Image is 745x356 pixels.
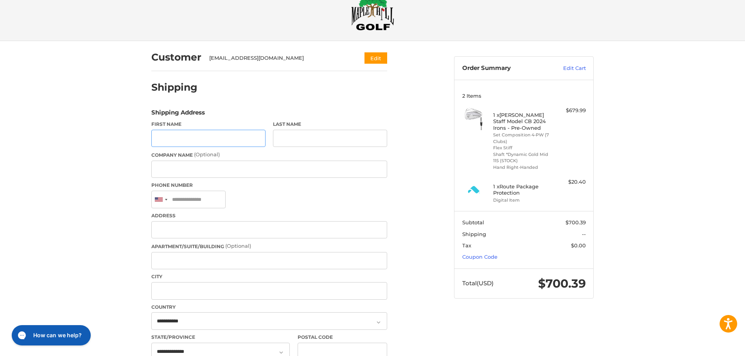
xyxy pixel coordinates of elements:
label: Address [151,212,387,219]
li: Flex Stiff [493,145,553,151]
a: Edit Cart [546,64,586,72]
div: [EMAIL_ADDRESS][DOMAIN_NAME] [209,54,350,62]
label: Last Name [273,121,387,128]
span: Shipping [462,231,486,237]
label: Phone Number [151,182,387,189]
span: $0.00 [571,242,586,249]
h2: Customer [151,51,201,63]
div: $679.99 [555,107,586,114]
li: Set Composition 4-PW (7 Clubs) [493,132,553,145]
label: Country [151,304,387,311]
div: United States: +1 [152,191,170,208]
label: Company Name [151,151,387,159]
label: First Name [151,121,266,128]
iframe: Gorgias live chat messenger [8,322,93,348]
div: $20.40 [555,178,586,186]
label: State/Province [151,334,290,341]
label: City [151,273,387,280]
small: (Optional) [225,243,251,249]
span: Tax [462,242,471,249]
small: (Optional) [194,151,220,157]
span: Total (USD) [462,279,494,287]
button: Edit [364,52,387,64]
legend: Shipping Address [151,108,205,121]
span: Subtotal [462,219,484,225]
h4: 1 x [PERSON_NAME] Staff Model CB 2024 Irons - Pre-Owned [493,112,553,131]
a: Coupon Code [462,254,497,260]
h2: Shipping [151,81,197,93]
label: Postal Code [298,334,388,341]
li: Hand Right-Handed [493,164,553,171]
span: -- [582,231,586,237]
span: $700.39 [538,276,586,291]
span: $700.39 [565,219,586,225]
h3: 2 Items [462,93,586,99]
h3: Order Summary [462,64,546,72]
li: Digital Item [493,197,553,204]
li: Shaft *Dynamic Gold Mid 115 (STOCK) [493,151,553,164]
label: Apartment/Suite/Building [151,242,387,250]
h4: 1 x Route Package Protection [493,183,553,196]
